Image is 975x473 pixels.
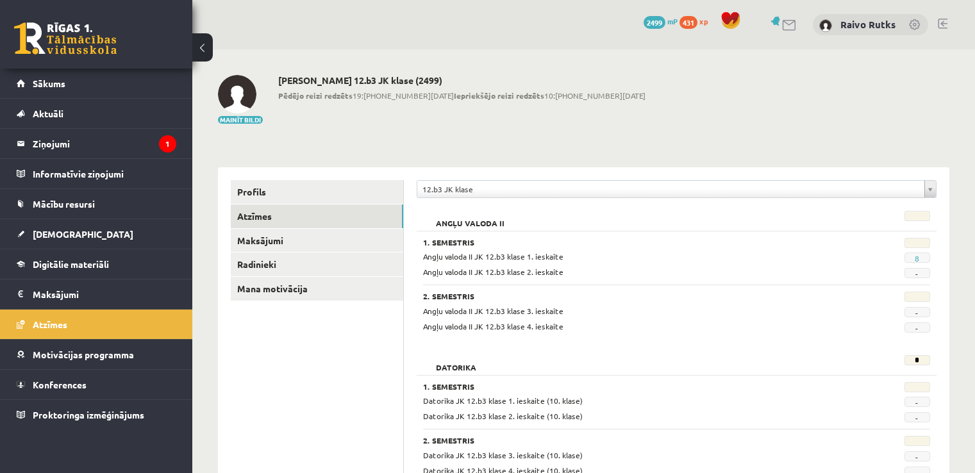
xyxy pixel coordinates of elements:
span: Datorika JK 12.b3 klase 3. ieskaite (10. klase) [423,450,583,460]
a: Rīgas 1. Tālmācības vidusskola [14,22,117,54]
a: Maksājumi [231,229,403,253]
a: Atzīmes [17,310,176,339]
b: Pēdējo reizi redzēts [278,90,353,101]
span: Angļu valoda II JK 12.b3 klase 2. ieskaite [423,267,563,277]
a: 8 [915,253,919,263]
span: - [904,397,930,407]
a: Proktoringa izmēģinājums [17,400,176,429]
legend: Maksājumi [33,279,176,309]
span: - [904,307,930,317]
h3: 1. Semestris [423,382,842,391]
a: Aktuāli [17,99,176,128]
span: Motivācijas programma [33,349,134,360]
span: Aktuāli [33,108,63,119]
a: Radinieki [231,253,403,276]
a: 431 xp [679,16,714,26]
h2: Datorika [423,355,489,368]
span: [DEMOGRAPHIC_DATA] [33,228,133,240]
a: Mana motivācija [231,277,403,301]
span: - [904,412,930,422]
span: 12.b3 JK klase [422,181,919,197]
span: 2499 [644,16,665,29]
a: 2499 mP [644,16,678,26]
span: mP [667,16,678,26]
legend: Ziņojumi [33,129,176,158]
a: Sākums [17,69,176,98]
span: Angļu valoda II JK 12.b3 klase 4. ieskaite [423,321,563,331]
a: Ziņojumi1 [17,129,176,158]
span: Datorika JK 12.b3 klase 2. ieskaite (10. klase) [423,411,583,421]
span: Angļu valoda II JK 12.b3 klase 3. ieskaite [423,306,563,316]
a: Profils [231,180,403,204]
a: Motivācijas programma [17,340,176,369]
h2: Angļu valoda II [423,211,517,224]
a: [DEMOGRAPHIC_DATA] [17,219,176,249]
h2: [PERSON_NAME] 12.b3 JK klase (2499) [278,75,646,86]
span: Digitālie materiāli [33,258,109,270]
span: Konferences [33,379,87,390]
span: Proktoringa izmēģinājums [33,409,144,420]
b: Iepriekšējo reizi redzēts [454,90,544,101]
a: Informatīvie ziņojumi [17,159,176,188]
a: Mācību resursi [17,189,176,219]
span: - [904,322,930,333]
img: Raivo Rutks [819,19,832,32]
span: - [904,451,930,461]
span: Sākums [33,78,65,89]
a: Raivo Rutks [840,18,896,31]
h3: 2. Semestris [423,292,842,301]
span: Datorika JK 12.b3 klase 1. ieskaite (10. klase) [423,395,583,406]
a: Maksājumi [17,279,176,309]
a: Digitālie materiāli [17,249,176,279]
a: Konferences [17,370,176,399]
i: 1 [159,135,176,153]
span: 431 [679,16,697,29]
a: 12.b3 JK klase [417,181,936,197]
span: 19:[PHONE_NUMBER][DATE] 10:[PHONE_NUMBER][DATE] [278,90,646,101]
span: Atzīmes [33,319,67,330]
a: Atzīmes [231,204,403,228]
h3: 2. Semestris [423,436,842,445]
span: Mācību resursi [33,198,95,210]
button: Mainīt bildi [218,116,263,124]
span: xp [699,16,708,26]
legend: Informatīvie ziņojumi [33,159,176,188]
span: Angļu valoda II JK 12.b3 klase 1. ieskaite [423,251,563,261]
h3: 1. Semestris [423,238,842,247]
img: Raivo Rutks [218,75,256,113]
span: - [904,268,930,278]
